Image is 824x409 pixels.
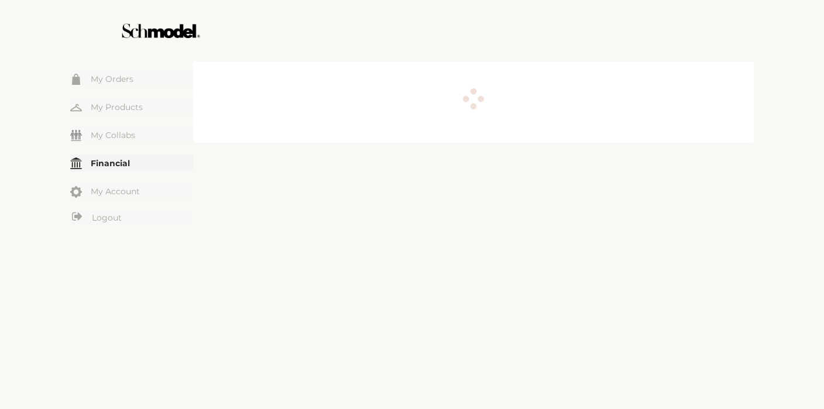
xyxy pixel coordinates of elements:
[70,157,82,169] img: my-financial.svg
[70,130,82,141] img: my-friends.svg
[70,74,82,85] img: my-order.svg
[70,183,193,200] a: My Account
[70,154,193,171] a: Financial
[70,70,193,227] div: Menu
[70,126,193,143] a: My Collabs
[70,102,82,114] img: my-hanger.svg
[70,98,193,115] a: My Products
[70,211,193,225] a: Logout
[70,70,193,87] a: My Orders
[70,186,82,198] img: my-account.svg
